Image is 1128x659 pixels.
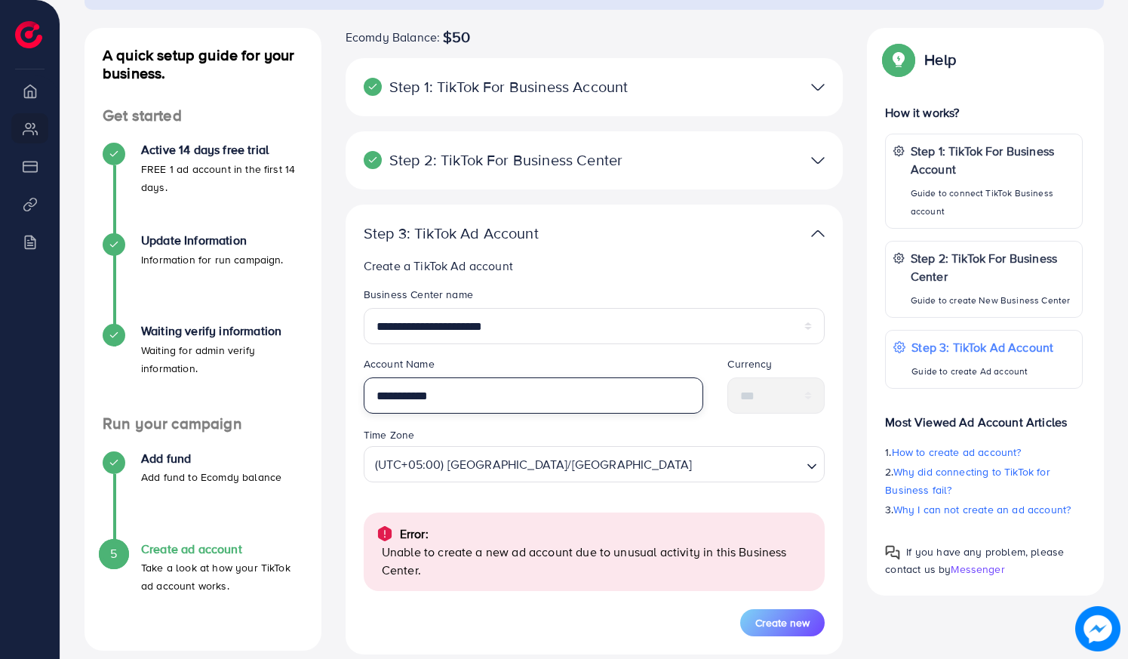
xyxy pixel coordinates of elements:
[141,143,303,157] h4: Active 14 days free trial
[372,451,696,478] span: (UTC+05:00) [GEOGRAPHIC_DATA]/[GEOGRAPHIC_DATA]
[811,223,825,245] img: TikTok partner
[924,51,956,69] p: Help
[141,324,303,338] h4: Waiting verify information
[885,545,900,560] img: Popup guide
[911,338,1053,356] p: Step 3: TikTok Ad Account
[15,21,42,48] img: logo
[364,224,663,242] p: Step 3: TikTok Ad Account
[696,450,801,478] input: Search for option
[811,76,825,98] img: TikTok partner
[85,414,321,433] h4: Run your campaign
[364,287,825,308] legend: Business Center name
[400,525,429,543] p: Error:
[911,142,1074,178] p: Step 1: TikTok For Business Account
[141,233,284,248] h4: Update Information
[85,143,321,233] li: Active 14 days free trial
[885,464,1050,497] span: Why did connecting to TikTok for Business fail?
[443,28,470,46] span: $50
[85,106,321,125] h4: Get started
[911,184,1074,220] p: Guide to connect TikTok Business account
[885,103,1083,122] p: How it works?
[85,324,321,414] li: Waiting verify information
[364,78,663,96] p: Step 1: TikTok For Business Account
[364,356,704,377] legend: Account Name
[885,46,912,73] img: Popup guide
[911,291,1074,309] p: Guide to create New Business Center
[364,257,825,275] p: Create a TikTok Ad account
[141,251,284,269] p: Information for run campaign.
[141,341,303,377] p: Waiting for admin verify information.
[885,463,1083,499] p: 2.
[951,562,1004,577] span: Messenger
[85,233,321,324] li: Update Information
[755,615,810,630] span: Create new
[727,356,825,377] legend: Currency
[364,427,414,442] label: Time Zone
[85,542,321,633] li: Create ad account
[885,443,1083,461] p: 1.
[911,362,1053,380] p: Guide to create Ad account
[141,160,303,196] p: FREE 1 ad account in the first 14 days.
[110,545,117,562] span: 5
[85,451,321,542] li: Add fund
[85,46,321,82] h4: A quick setup guide for your business.
[1075,606,1120,651] img: image
[141,451,281,466] h4: Add fund
[141,468,281,486] p: Add fund to Ecomdy balance
[376,525,394,543] img: alert
[811,149,825,171] img: TikTok partner
[885,401,1083,431] p: Most Viewed Ad Account Articles
[885,544,1064,577] span: If you have any problem, please contact us by
[885,500,1083,519] p: 3.
[141,542,303,556] h4: Create ad account
[141,559,303,595] p: Take a look at how your TikTok ad account works.
[382,543,813,579] p: Unable to create a new ad account due to unusual activity in this Business Center.
[892,445,1022,460] span: How to create ad account?
[893,502,1071,517] span: Why I can not create an ad account?
[346,28,440,46] span: Ecomdy Balance:
[740,609,825,636] button: Create new
[911,249,1074,285] p: Step 2: TikTok For Business Center
[364,446,825,482] div: Search for option
[364,151,663,169] p: Step 2: TikTok For Business Center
